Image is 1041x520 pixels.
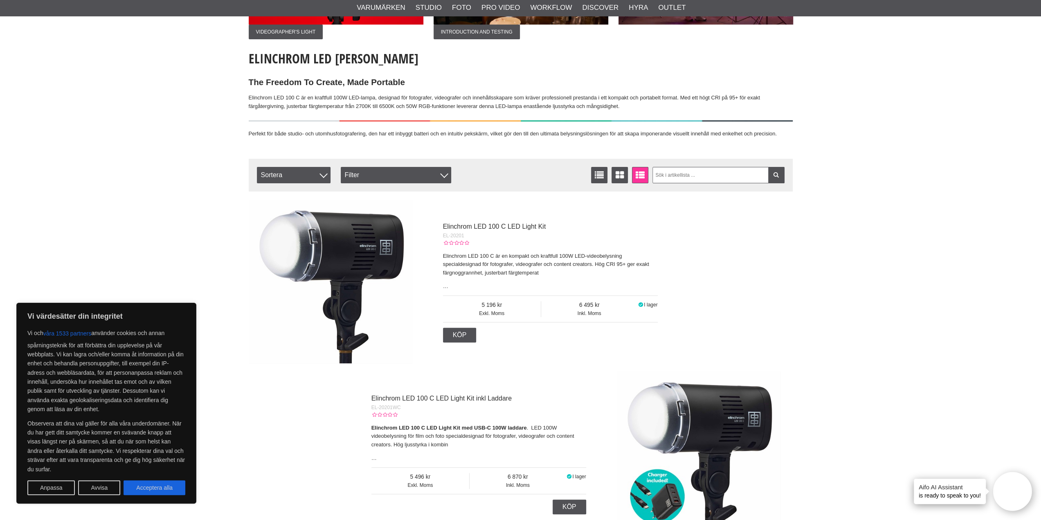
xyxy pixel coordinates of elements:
a: Pro Video [481,2,520,13]
span: Exkl. Moms [371,482,469,489]
div: Kundbetyg: 0 [443,239,469,247]
a: Köp [443,328,477,342]
i: I lager [566,474,572,479]
button: Anpassa [27,480,75,495]
p: Perfekt för både studio- och utomhusfotografering, den har ett inbyggt batteri och en intuitiv pe... [249,130,793,138]
p: Elinchrom LED 100 C är en kompakt och kraftfull 100W LED-videobelysning specialdesignad för fotog... [443,252,658,277]
span: Sortera [257,167,331,183]
span: I lager [644,302,657,308]
span: 5 196 [443,301,541,310]
p: . LED 100W videobelysning för film och foto specialdesignad för fotografer, videografer och conte... [371,424,586,449]
button: Acceptera alla [124,480,185,495]
span: VIDEOGRAPHER'S LIGHT [249,25,323,39]
div: Kundbetyg: 0 [371,411,398,419]
span: EL-20201WC [371,405,401,410]
div: is ready to speak to you! [914,479,986,504]
h2: The Freedom To Create, Made Portable [249,77,793,88]
a: Utökad listvisning [632,167,648,183]
div: Filter [341,167,451,183]
a: … [443,283,448,289]
a: … [371,455,377,461]
span: EL-20201 [443,233,464,239]
p: Vi och använder cookies och annan spårningsteknik för att förbättra din upplevelse på vår webbpla... [27,326,185,414]
i: I lager [637,302,644,308]
p: Vi värdesätter din integritet [27,311,185,321]
a: Varumärken [357,2,405,13]
span: INTRODUCTION AND TESTING [434,25,520,39]
a: Studio [416,2,442,13]
button: Avvisa [78,480,120,495]
a: Discover [582,2,618,13]
span: I lager [572,474,586,479]
a: Hyra [629,2,648,13]
span: 5 496 [371,473,469,482]
span: 6 495 [541,301,637,310]
a: Elinchrom LED 100 C LED Light Kit inkl Laddare [371,395,512,402]
span: Inkl. Moms [470,482,566,489]
a: Köp [553,500,586,514]
span: 6 870 [470,473,566,482]
a: Elinchrom LED 100 C LED Light Kit [443,223,546,230]
strong: Elinchrom LED 100 C LED Light Kit med USB-C 100W laddare [371,425,527,431]
img: Elinchrom LED 100 C - The Freedom to Create, Made Portable [249,120,793,122]
a: Filtrera [768,167,785,183]
span: Exkl. Moms [443,310,541,317]
button: våra 1533 partners [43,326,92,341]
h1: Elinchrom LED [PERSON_NAME] [249,50,793,68]
a: Foto [452,2,471,13]
div: Vi värdesätter din integritet [16,303,196,504]
a: Outlet [658,2,686,13]
p: Elinchrom LED 100 C är en kraftfull 100W LED-lampa, designad för fotografer, videografer och inne... [249,94,793,111]
p: Observera att dina val gäller för alla våra underdomäner. När du har gett ditt samtycke kommer en... [27,419,185,474]
h4: Aifo AI Assistant [919,483,981,491]
span: Inkl. Moms [541,310,637,317]
img: Elinchrom LED 100 C LED Light Kit [249,200,412,363]
a: Fönstervisning [612,167,628,183]
a: Workflow [530,2,572,13]
input: Sök i artikellista ... [652,167,785,183]
a: Listvisning [591,167,607,183]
